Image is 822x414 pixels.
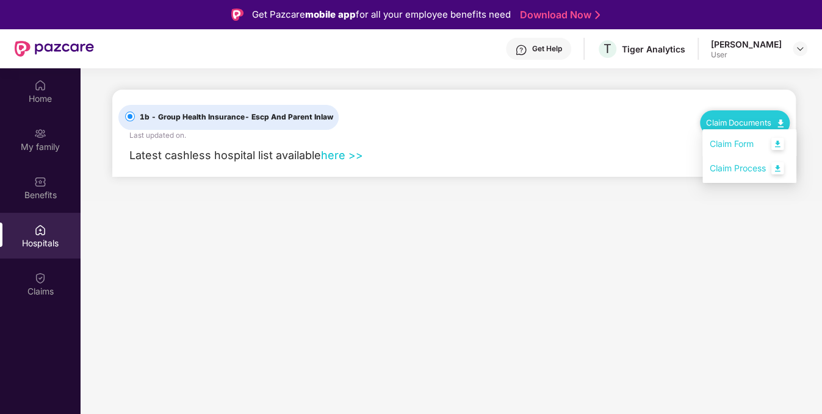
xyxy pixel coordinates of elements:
[515,44,527,56] img: svg+xml;base64,PHN2ZyBpZD0iSGVscC0zMngzMiIgeG1sbnM9Imh0dHA6Ly93d3cudzMub3JnLzIwMDAvc3ZnIiB3aWR0aD...
[34,79,46,91] img: svg+xml;base64,PHN2ZyBpZD0iSG9tZSIgeG1sbnM9Imh0dHA6Ly93d3cudzMub3JnLzIwMDAvc3ZnIiB3aWR0aD0iMjAiIG...
[520,9,596,21] a: Download Now
[34,272,46,284] img: svg+xml;base64,PHN2ZyBpZD0iQ2xhaW0iIHhtbG5zPSJodHRwOi8vd3d3LnczLm9yZy8yMDAwL3N2ZyIgd2lkdGg9IjIwIi...
[711,38,782,50] div: [PERSON_NAME]
[711,50,782,60] div: User
[532,44,562,54] div: Get Help
[777,120,784,127] img: svg+xml;base64,PHN2ZyB4bWxucz0iaHR0cDovL3d3dy53My5vcmcvMjAwMC9zdmciIHdpZHRoPSIxMC40IiBoZWlnaHQ9Ij...
[15,41,94,57] img: New Pazcare Logo
[595,9,600,21] img: Stroke
[135,112,338,123] span: 1b - Group Health Insurance
[34,224,46,236] img: svg+xml;base64,PHN2ZyBpZD0iSG9zcGl0YWxzIiB4bWxucz0iaHR0cDovL3d3dy53My5vcmcvMjAwMC9zdmciIHdpZHRoPS...
[252,7,511,22] div: Get Pazcare for all your employee benefits need
[129,130,186,141] div: Last updated on .
[231,9,243,21] img: Logo
[321,149,363,162] a: here >>
[622,43,685,55] div: Tiger Analytics
[129,149,321,162] span: Latest cashless hospital list available
[706,118,784,127] a: Claim Documents
[604,41,611,56] span: T
[34,176,46,188] img: svg+xml;base64,PHN2ZyBpZD0iQmVuZWZpdHMiIHhtbG5zPSJodHRwOi8vd3d3LnczLm9yZy8yMDAwL3N2ZyIgd2lkdGg9Ij...
[710,131,789,157] a: Claim Form
[710,155,789,182] a: Claim Process
[305,9,356,20] strong: mobile app
[245,112,333,121] span: - Escp And Parent Inlaw
[34,127,46,140] img: svg+xml;base64,PHN2ZyB3aWR0aD0iMjAiIGhlaWdodD0iMjAiIHZpZXdCb3g9IjAgMCAyMCAyMCIgZmlsbD0ibm9uZSIgeG...
[795,44,805,54] img: svg+xml;base64,PHN2ZyBpZD0iRHJvcGRvd24tMzJ4MzIiIHhtbG5zPSJodHRwOi8vd3d3LnczLm9yZy8yMDAwL3N2ZyIgd2...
